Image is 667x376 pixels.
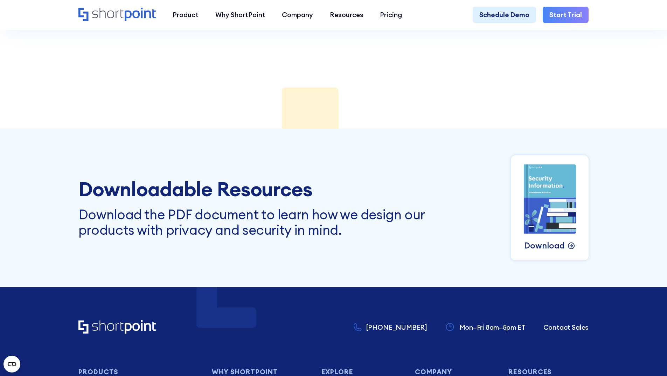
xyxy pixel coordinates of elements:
p: Download [524,239,565,252]
a: Home [78,320,156,335]
h3: Resources [508,368,589,376]
div: Download the PDF document to learn how we design our products with privacy and security in mind. [78,207,478,238]
a: Schedule Demo [473,7,536,23]
h3: Why Shortpoint [212,368,308,376]
p: [PHONE_NUMBER] [366,322,427,333]
a: Start Trial [543,7,589,23]
div: Downloadable Resources [78,178,478,200]
iframe: Chat Widget [632,342,667,376]
a: Download [524,239,575,252]
a: Home [78,8,156,22]
a: [PHONE_NUMBER] [354,322,427,333]
a: Resources [321,7,372,23]
div: Why ShortPoint [215,10,265,20]
a: Company [273,7,321,23]
a: Contact Sales [543,322,589,333]
a: Why ShortPoint [207,7,274,23]
a: Product [164,7,207,23]
h3: Company [415,368,495,376]
h3: Products [78,368,199,376]
div: Resources [330,10,363,20]
button: Open CMP widget [4,356,20,372]
p: Mon–Fri 8am–5pm ET [459,322,526,333]
div: Product [173,10,199,20]
a: Pricing [372,7,411,23]
div: Pricing [380,10,402,20]
h3: Explore [321,368,402,376]
div: Company [282,10,313,20]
